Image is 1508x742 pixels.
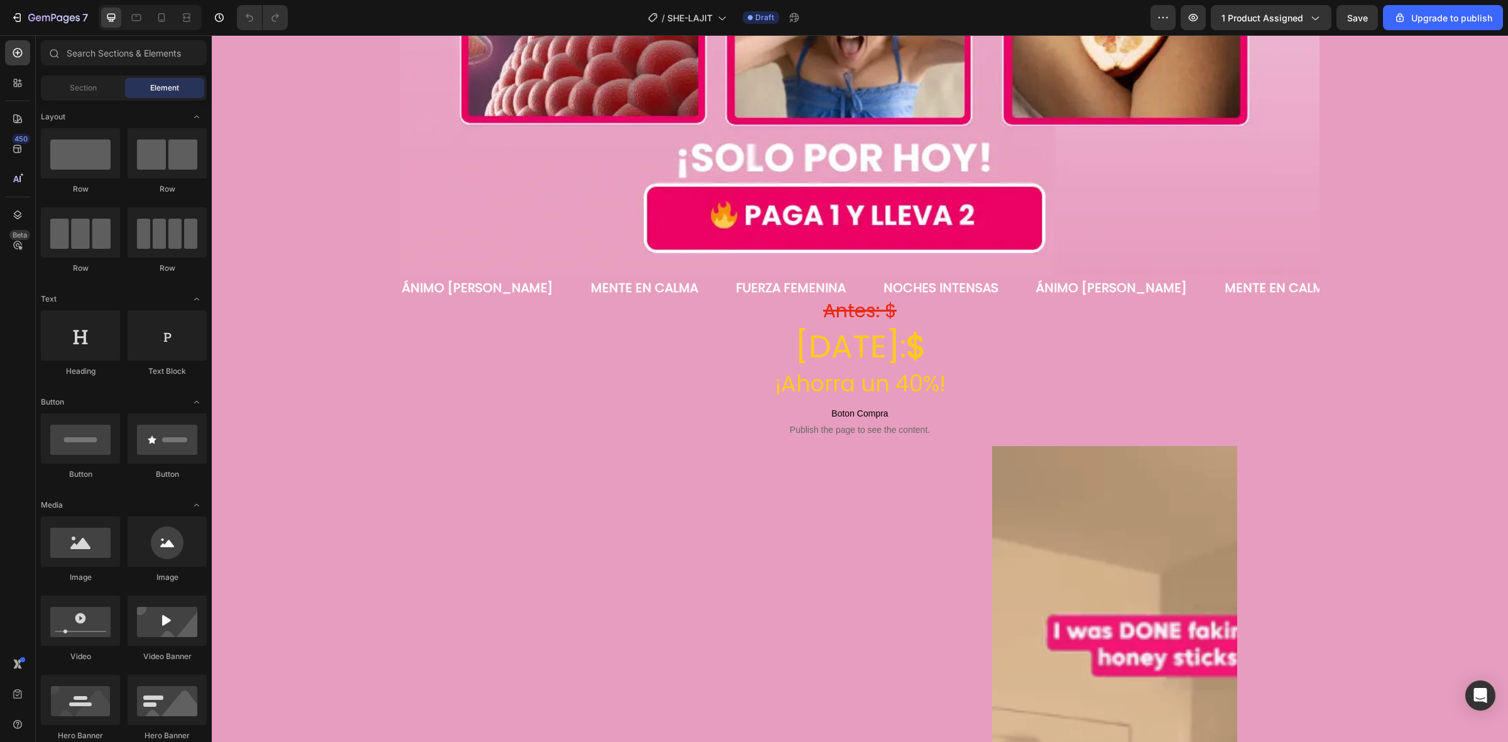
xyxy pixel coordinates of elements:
div: Button [41,469,120,480]
div: Row [128,183,207,195]
span: Media [41,499,63,511]
input: Search Sections & Elements [41,40,207,65]
span: Button [41,396,64,408]
div: Hero Banner [128,730,207,741]
div: Row [41,263,120,274]
h2: ¡Ahorra un 40%! [188,336,1108,361]
button: 1 product assigned [1211,5,1331,30]
s: Antes: $ [611,262,685,289]
div: Text Block [128,366,207,377]
span: Toggle open [187,107,207,127]
button: Upgrade to publish [1383,5,1503,30]
button: 7 [5,5,94,30]
button: Save [1336,5,1378,30]
span: Boton Compra [188,371,1108,386]
div: Image [41,572,120,583]
p: NOCHES INTENSAS [672,241,787,264]
div: Video [41,651,120,662]
div: Hero Banner [41,730,120,741]
span: SHE-LAJIT [667,11,713,25]
span: / [662,11,665,25]
div: Row [41,183,120,195]
div: Beta [9,230,30,240]
span: Text [41,293,57,305]
div: Row [128,263,207,274]
span: Toggle open [187,495,207,515]
div: Undo/Redo [237,5,288,30]
span: Layout [41,111,65,123]
h2: [DATE]: [188,286,1108,336]
p: 7 [82,10,88,25]
strong: $ [694,289,714,334]
span: Draft [755,12,774,23]
div: Upgrade to publish [1394,11,1492,25]
p: fUERZA FEMENINA [524,241,634,264]
span: Element [150,82,179,94]
span: Save [1347,13,1368,23]
p: ÁNIMO [PERSON_NAME] [824,241,975,264]
span: Toggle open [187,392,207,412]
div: Heading [41,366,120,377]
iframe: Design area [212,35,1508,742]
strong: MENTE EN CALMA [1013,244,1120,261]
span: 1 product assigned [1221,11,1303,25]
span: Section [70,82,97,94]
span: Publish the page to see the content. [188,388,1108,401]
div: Video Banner [128,651,207,662]
div: Button [128,469,207,480]
strong: MENTE EN CALMA [379,244,486,261]
div: Open Intercom Messenger [1465,680,1495,711]
span: Toggle open [187,289,207,309]
div: 450 [12,134,30,144]
div: Image [128,572,207,583]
